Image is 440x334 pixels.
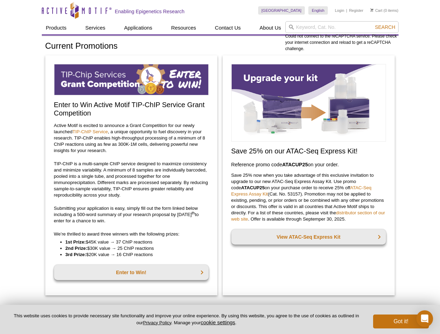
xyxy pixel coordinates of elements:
[258,6,305,15] a: [GEOGRAPHIC_DATA]
[346,6,347,15] li: |
[335,8,344,13] a: Login
[143,320,171,325] a: Privacy Policy
[370,8,373,12] img: Your Cart
[231,147,386,155] h2: Save 25% on our ATAC-Seq Express Kit!
[54,161,209,198] p: TIP-ChIP is a multi-sample ChIP service designed to maximize consistency and minimize variability...
[65,246,87,251] strong: 2nd Prize:
[54,101,209,117] h2: Enter to Win Active Motif TIP-ChIP Service Grant Competition
[65,239,202,245] li: $45K value → 37 ChIP reactions
[54,265,209,280] a: Enter to Win!
[81,21,110,34] a: Services
[416,310,433,327] div: Open Intercom Messenger
[375,24,395,30] span: Search
[211,21,245,34] a: Contact Us
[231,172,386,222] p: Save 25% now when you take advantage of this exclusive invitation to upgrade to our new ATAC-Seq ...
[370,8,383,13] a: Cart
[65,252,202,258] li: $20K value → 16 ChIP reactions
[45,41,395,51] h1: Current Promotions
[54,231,209,237] p: We’re thrilled to award three winners with the following prizes:
[192,210,195,215] sup: th
[373,315,429,328] button: Got it!
[54,64,209,95] img: TIP-ChIP Service Grant Competition
[373,24,397,30] button: Search
[285,21,399,33] input: Keyword, Cat. No.
[115,8,185,15] h2: Enabling Epigenetics Research
[231,160,386,169] h3: Reference promo code on your order.
[72,129,108,134] a: TIP-ChIP Service
[282,162,308,167] strong: ATACUP25
[167,21,200,34] a: Resources
[308,6,328,15] a: English
[54,122,209,154] p: Active Motif is excited to announce a Grant Competition for our newly launched , a unique opportu...
[231,229,386,245] a: View ATAC-Seq Express Kit
[65,252,86,257] strong: 3rd Prize:
[255,21,285,34] a: About Us
[370,6,399,15] li: (0 items)
[65,239,86,245] strong: 1st Prize:
[285,21,399,52] div: Could not connect to the reCAPTCHA service. Please check your internet connection and reload to g...
[54,205,209,224] p: Submitting your application is easy, simply fill out the form linked below including a 500-word s...
[349,8,363,13] a: Register
[241,185,265,190] strong: ATACUP25
[11,313,362,326] p: This website uses cookies to provide necessary site functionality and improve your online experie...
[42,21,71,34] a: Products
[231,64,386,142] img: Save on ATAC-Seq Express Assay Kit
[120,21,156,34] a: Applications
[65,245,202,252] li: $30K value → 25 ChIP reactions
[201,319,235,325] button: cookie settings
